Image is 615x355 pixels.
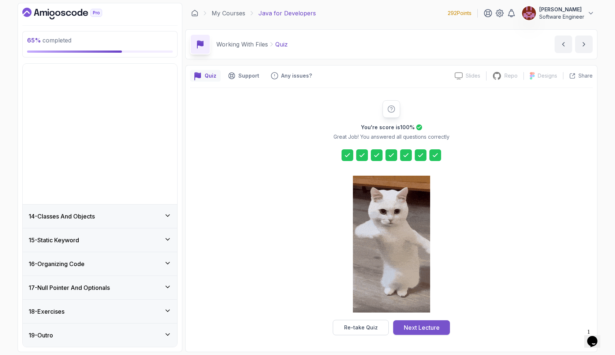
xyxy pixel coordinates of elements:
[190,70,221,82] button: quiz button
[23,324,177,347] button: 19-Outro
[361,124,415,131] h2: You're score is 100 %
[466,72,480,79] p: Slides
[29,259,85,268] h3: 16 - Organizing Code
[555,35,572,53] button: previous content
[205,72,216,79] p: Quiz
[29,283,110,292] h3: 17 - Null Pointer And Optionals
[522,6,594,20] button: user profile image[PERSON_NAME]Software Engineer
[216,40,268,49] p: Working With Files
[333,133,450,141] p: Great Job! You answered all questions correctly
[29,307,64,316] h3: 18 - Exercises
[266,70,316,82] button: Feedback button
[22,8,119,19] a: Dashboard
[27,37,41,44] span: 65 %
[448,10,471,17] p: 292 Points
[344,324,378,331] div: Re-take Quiz
[575,35,593,53] button: next content
[23,300,177,323] button: 18-Exercises
[29,212,95,221] h3: 14 - Classes And Objects
[353,176,430,313] img: cool-cat
[212,9,245,18] a: My Courses
[191,10,198,17] a: Dashboard
[404,323,440,332] div: Next Lecture
[333,320,389,335] button: Re-take Quiz
[393,320,450,335] button: Next Lecture
[224,70,264,82] button: Support button
[275,40,288,49] p: Quiz
[27,37,71,44] span: completed
[29,236,79,244] h3: 15 - Static Keyword
[238,72,259,79] p: Support
[539,6,584,13] p: [PERSON_NAME]
[538,72,557,79] p: Designs
[281,72,312,79] p: Any issues?
[23,252,177,276] button: 16-Organizing Code
[504,72,518,79] p: Repo
[23,205,177,228] button: 14-Classes And Objects
[522,6,536,20] img: user profile image
[563,72,593,79] button: Share
[258,9,316,18] p: Java for Developers
[23,276,177,299] button: 17-Null Pointer And Optionals
[539,13,584,20] p: Software Engineer
[578,72,593,79] p: Share
[584,326,608,348] iframe: chat widget
[29,331,53,340] h3: 19 - Outro
[23,228,177,252] button: 15-Static Keyword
